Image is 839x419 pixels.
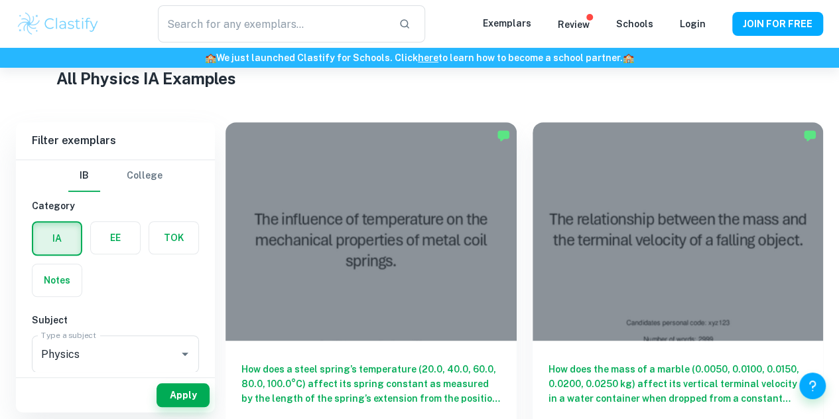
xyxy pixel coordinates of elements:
[680,19,706,29] a: Login
[32,264,82,296] button: Notes
[32,313,199,327] h6: Subject
[732,12,823,36] button: JOIN FOR FREE
[497,129,510,142] img: Marked
[157,383,210,407] button: Apply
[32,199,199,213] h6: Category
[241,362,501,406] h6: How does a steel spring’s temperature (20.0, 40.0, 60.0, 80.0, 100.0°C) affect its spring constan...
[616,19,653,29] a: Schools
[176,345,194,363] button: Open
[799,373,826,399] button: Help and Feedback
[149,222,198,254] button: TOK
[127,160,162,192] button: College
[158,5,389,42] input: Search for any exemplars...
[91,222,140,254] button: EE
[205,52,216,63] span: 🏫
[483,16,531,31] p: Exemplars
[16,122,215,159] h6: Filter exemplars
[558,17,590,32] p: Review
[68,160,100,192] button: IB
[68,160,162,192] div: Filter type choice
[418,52,438,63] a: here
[3,50,836,65] h6: We just launched Clastify for Schools. Click to learn how to become a school partner.
[16,11,100,37] img: Clastify logo
[41,329,96,341] label: Type a subject
[56,66,783,90] h1: All Physics IA Examples
[623,52,634,63] span: 🏫
[803,129,816,142] img: Marked
[33,222,81,254] button: IA
[549,362,808,406] h6: How does the mass of a marble (0.0050, 0.0100, 0.0150, 0.0200, 0.0250 kg) affect its vertical ter...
